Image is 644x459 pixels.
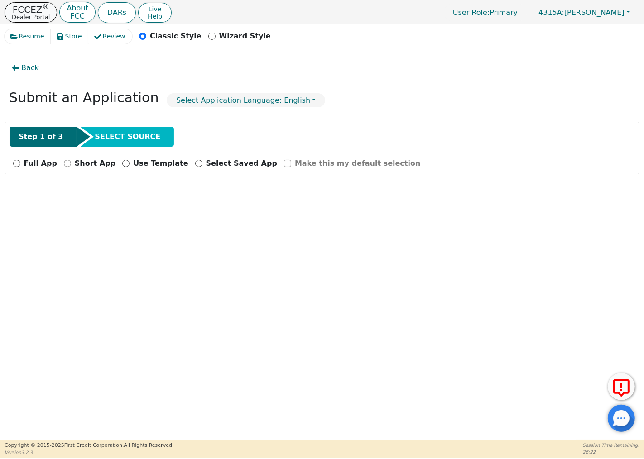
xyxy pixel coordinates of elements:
p: Full App [24,158,57,169]
p: Classic Style [150,31,202,42]
p: FCCEZ [12,5,50,14]
h2: Submit an Application [9,90,159,106]
p: Select Saved App [206,158,277,169]
span: Resume [19,32,44,41]
button: Select Application Language: English [167,93,325,107]
p: Short App [75,158,115,169]
p: Wizard Style [219,31,271,42]
span: Back [21,62,39,73]
span: 4315A: [538,8,564,17]
span: User Role : [453,8,490,17]
button: Store [51,29,89,44]
span: [PERSON_NAME] [538,8,625,17]
button: Back [5,57,46,78]
button: Report Error to FCC [608,373,635,400]
p: About [67,5,88,12]
button: LiveHelp [138,3,172,23]
span: Help [148,13,162,20]
span: SELECT SOURCE [95,131,160,142]
button: AboutFCC [59,2,95,23]
button: DARs [98,2,136,23]
span: Live [148,5,162,13]
p: Primary [444,4,527,21]
p: 26:22 [583,449,639,455]
button: 4315A:[PERSON_NAME] [529,5,639,19]
p: Make this my default selection [295,158,421,169]
span: All Rights Reserved. [124,442,173,448]
sup: ® [43,3,49,11]
span: Step 1 of 3 [19,131,63,142]
p: Dealer Portal [12,14,50,20]
p: FCC [67,13,88,20]
button: Resume [5,29,51,44]
p: Version 3.2.3 [5,449,173,456]
p: Session Time Remaining: [583,442,639,449]
button: FCCEZ®Dealer Portal [5,2,57,23]
span: Review [103,32,125,41]
span: Store [65,32,82,41]
p: Copyright © 2015- 2025 First Credit Corporation. [5,442,173,449]
p: Use Template [133,158,188,169]
button: Review [88,29,132,44]
a: User Role:Primary [444,4,527,21]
